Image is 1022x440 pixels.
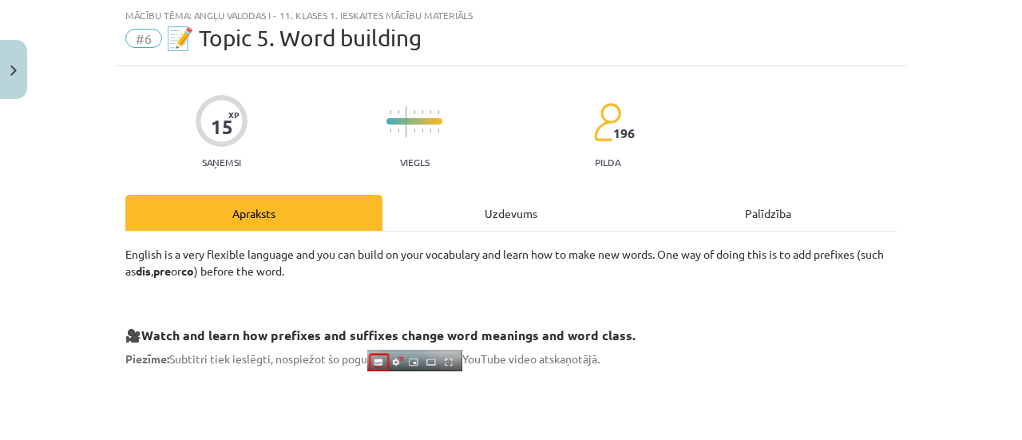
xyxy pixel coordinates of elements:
img: icon-short-line-57e1e144782c952c97e751825c79c345078a6d821885a25fce030b3d8c18986b.svg [414,110,415,114]
img: icon-short-line-57e1e144782c952c97e751825c79c345078a6d821885a25fce030b3d8c18986b.svg [438,129,439,133]
p: Saņemsi [196,157,248,168]
div: Mācību tēma: Angļu valodas i - 11. klases 1. ieskaites mācību materiāls [125,10,897,21]
img: icon-short-line-57e1e144782c952c97e751825c79c345078a6d821885a25fce030b3d8c18986b.svg [390,129,391,133]
img: icon-short-line-57e1e144782c952c97e751825c79c345078a6d821885a25fce030b3d8c18986b.svg [414,129,415,133]
b: co [181,264,194,278]
img: icon-short-line-57e1e144782c952c97e751825c79c345078a6d821885a25fce030b3d8c18986b.svg [438,110,439,114]
h3: 🎥 [125,315,897,345]
img: icon-short-line-57e1e144782c952c97e751825c79c345078a6d821885a25fce030b3d8c18986b.svg [422,129,423,133]
strong: Watch and learn how prefixes and suffixes change word meanings and word class. [141,327,636,343]
img: icon-short-line-57e1e144782c952c97e751825c79c345078a6d821885a25fce030b3d8c18986b.svg [390,110,391,114]
img: icon-close-lesson-0947bae3869378f0d4975bcd49f059093ad1ed9edebbc8119c70593378902aed.svg [10,65,17,76]
div: Apraksts [125,195,382,231]
p: English is a very flexible language and you can build on your vocabulary and learn how to make ne... [125,246,897,279]
img: icon-long-line-d9ea69661e0d244f92f715978eff75569469978d946b2353a9bb055b3ed8787d.svg [406,106,407,137]
img: icon-short-line-57e1e144782c952c97e751825c79c345078a6d821885a25fce030b3d8c18986b.svg [430,129,431,133]
img: icon-short-line-57e1e144782c952c97e751825c79c345078a6d821885a25fce030b3d8c18986b.svg [398,110,399,114]
b: dis [136,264,151,278]
span: #6 [125,29,162,48]
span: 📝 Topic 5. Word building [166,25,422,51]
p: Viegls [400,157,430,168]
p: pilda [595,157,620,168]
div: 15 [211,116,233,138]
div: Uzdevums [382,195,640,231]
span: 196 [613,126,635,141]
span: XP [228,110,239,119]
img: icon-short-line-57e1e144782c952c97e751825c79c345078a6d821885a25fce030b3d8c18986b.svg [398,129,399,133]
img: students-c634bb4e5e11cddfef0936a35e636f08e4e9abd3cc4e673bd6f9a4125e45ecb1.svg [593,102,621,142]
b: pre [153,264,171,278]
img: icon-short-line-57e1e144782c952c97e751825c79c345078a6d821885a25fce030b3d8c18986b.svg [422,110,423,114]
strong: Piezīme: [125,351,169,366]
img: icon-short-line-57e1e144782c952c97e751825c79c345078a6d821885a25fce030b3d8c18986b.svg [430,110,431,114]
div: Palīdzība [640,195,897,231]
span: Subtitri tiek ieslēgti, nospiežot šo pogu YouTube video atskaņotājā. [125,351,600,366]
